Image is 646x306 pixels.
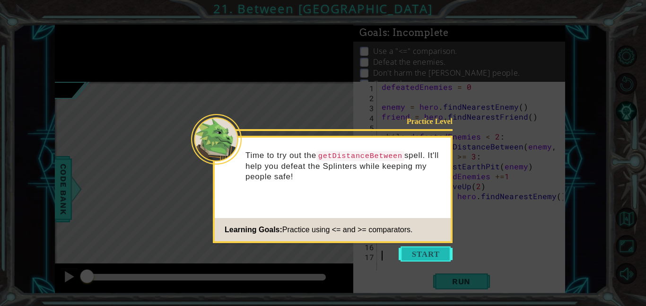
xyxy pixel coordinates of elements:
span: Practice using <= and >= comparators. [282,226,413,234]
div: Practice Level [393,116,453,126]
button: Start [399,246,453,262]
span: Learning Goals: [225,226,282,234]
code: getDistanceBetween [316,151,404,161]
p: Time to try out the spell. It'll help you defeat the Splinters while keeping my people safe! [245,150,444,182]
